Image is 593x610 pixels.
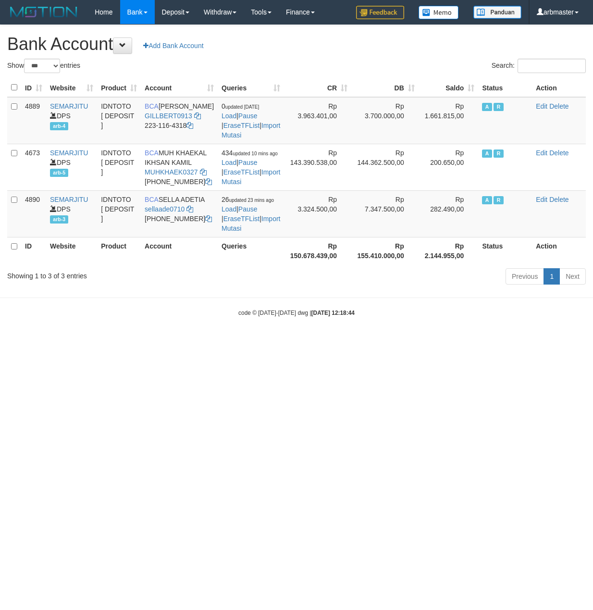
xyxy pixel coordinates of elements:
[351,144,419,190] td: Rp 144.362.500,00
[200,168,207,176] a: Copy MUHKHAEK0327 to clipboard
[145,205,185,213] a: sellaade0710
[222,205,236,213] a: Load
[50,169,68,177] span: arb-5
[50,196,88,203] a: SEMARJITU
[351,237,419,264] th: Rp 155.410.000,00
[97,97,141,144] td: IDNTOTO [ DEPOSIT ]
[544,268,560,285] a: 1
[97,237,141,264] th: Product
[419,78,479,97] th: Saldo: activate to sort column ascending
[506,268,544,285] a: Previous
[238,112,258,120] a: Pause
[419,97,479,144] td: Rp 1.661.815,00
[145,149,159,157] span: BCA
[222,196,280,232] span: | | |
[222,122,280,139] a: Import Mutasi
[141,237,218,264] th: Account
[356,6,404,19] img: Feedback.jpg
[50,149,88,157] a: SEMARJITU
[46,97,97,144] td: DPS
[225,104,259,110] span: updated [DATE]
[50,122,68,130] span: arb-4
[478,78,532,97] th: Status
[536,149,547,157] a: Edit
[532,237,586,264] th: Action
[141,97,218,144] td: [PERSON_NAME] 223-116-4318
[50,102,88,110] a: SEMARJITU
[222,196,274,203] span: 26
[284,237,351,264] th: Rp 150.678.439,00
[46,144,97,190] td: DPS
[145,102,159,110] span: BCA
[222,215,280,232] a: Import Mutasi
[222,149,280,186] span: | | |
[549,149,568,157] a: Delete
[473,6,521,19] img: panduan.png
[7,5,80,19] img: MOTION_logo.png
[186,122,193,129] a: Copy 2231164318 to clipboard
[311,310,355,316] strong: [DATE] 12:18:44
[222,149,278,157] span: 434
[518,59,586,73] input: Search:
[492,59,586,73] label: Search:
[141,144,218,190] td: MUH KHAEKAL IKHSAN KAMIL [PHONE_NUMBER]
[97,144,141,190] td: IDNTOTO [ DEPOSIT ]
[50,215,68,224] span: arb-3
[141,190,218,237] td: SELLA ADETIA [PHONE_NUMBER]
[229,198,274,203] span: updated 23 mins ago
[233,151,277,156] span: updated 10 mins ago
[145,112,192,120] a: GILLBERT0913
[223,122,259,129] a: EraseTFList
[24,59,60,73] select: Showentries
[351,78,419,97] th: DB: activate to sort column ascending
[223,168,259,176] a: EraseTFList
[482,196,492,204] span: Active
[478,237,532,264] th: Status
[284,97,351,144] td: Rp 3.963.401,00
[186,205,193,213] a: Copy sellaade0710 to clipboard
[238,159,258,166] a: Pause
[7,35,586,54] h1: Bank Account
[482,103,492,111] span: Active
[21,97,46,144] td: 4889
[46,78,97,97] th: Website: activate to sort column ascending
[7,59,80,73] label: Show entries
[482,149,492,158] span: Active
[351,190,419,237] td: Rp 7.347.500,00
[238,205,258,213] a: Pause
[97,78,141,97] th: Product: activate to sort column ascending
[536,196,547,203] a: Edit
[46,190,97,237] td: DPS
[218,78,284,97] th: Queries: activate to sort column ascending
[21,78,46,97] th: ID: activate to sort column ascending
[494,196,503,204] span: Running
[137,37,210,54] a: Add Bank Account
[223,215,259,223] a: EraseTFList
[21,190,46,237] td: 4890
[21,237,46,264] th: ID
[494,103,503,111] span: Running
[222,159,236,166] a: Load
[145,168,198,176] a: MUHKHAEK0327
[284,78,351,97] th: CR: activate to sort column ascending
[549,196,568,203] a: Delete
[222,102,280,139] span: | | |
[536,102,547,110] a: Edit
[284,144,351,190] td: Rp 143.390.538,00
[419,144,479,190] td: Rp 200.650,00
[494,149,503,158] span: Running
[205,178,212,186] a: Copy 7152165849 to clipboard
[419,190,479,237] td: Rp 282.490,00
[222,112,236,120] a: Load
[532,78,586,97] th: Action
[419,6,459,19] img: Button%20Memo.svg
[21,144,46,190] td: 4673
[222,168,280,186] a: Import Mutasi
[141,78,218,97] th: Account: activate to sort column ascending
[238,310,355,316] small: code © [DATE]-[DATE] dwg |
[145,196,159,203] span: BCA
[205,215,212,223] a: Copy 6127014665 to clipboard
[194,112,201,120] a: Copy GILLBERT0913 to clipboard
[419,237,479,264] th: Rp 2.144.955,00
[559,268,586,285] a: Next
